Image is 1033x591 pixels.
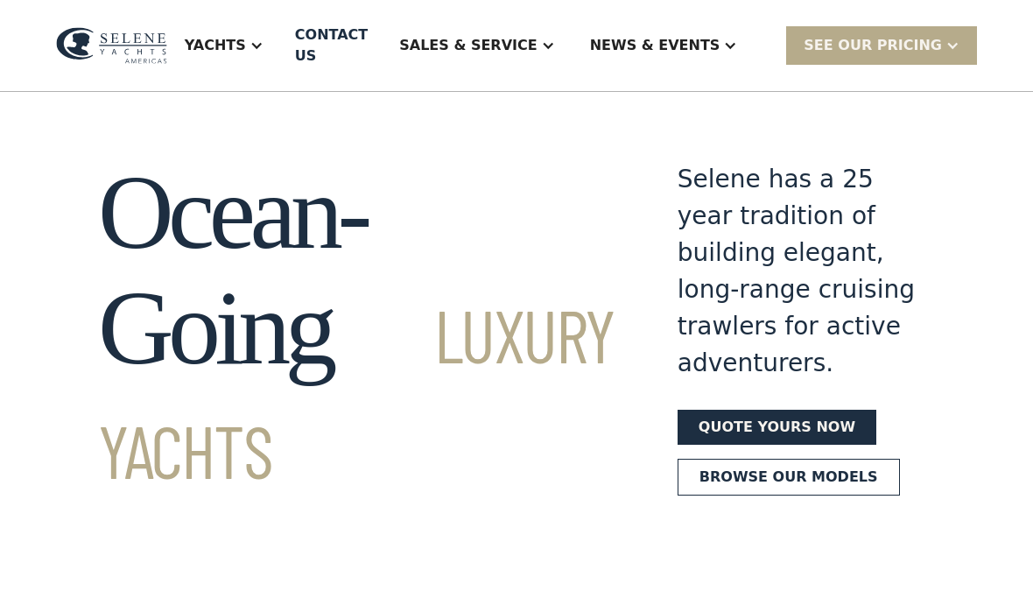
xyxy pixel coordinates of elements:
a: Browse our models [678,459,900,496]
div: News & EVENTS [590,35,720,56]
img: logo [56,27,167,63]
div: Sales & Service [399,35,537,56]
div: Yachts [167,11,281,81]
span: Luxury Yachts [98,290,615,494]
div: Selene has a 25 year tradition of building elegant, long-range cruising trawlers for active adven... [678,161,935,382]
div: News & EVENTS [573,11,755,81]
h1: Ocean-Going [98,155,615,502]
div: SEE Our Pricing [786,26,977,64]
div: Sales & Service [382,11,572,81]
a: Quote yours now [678,410,876,445]
div: Contact US [295,25,368,67]
div: SEE Our Pricing [804,35,942,56]
div: Yachts [185,35,246,56]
